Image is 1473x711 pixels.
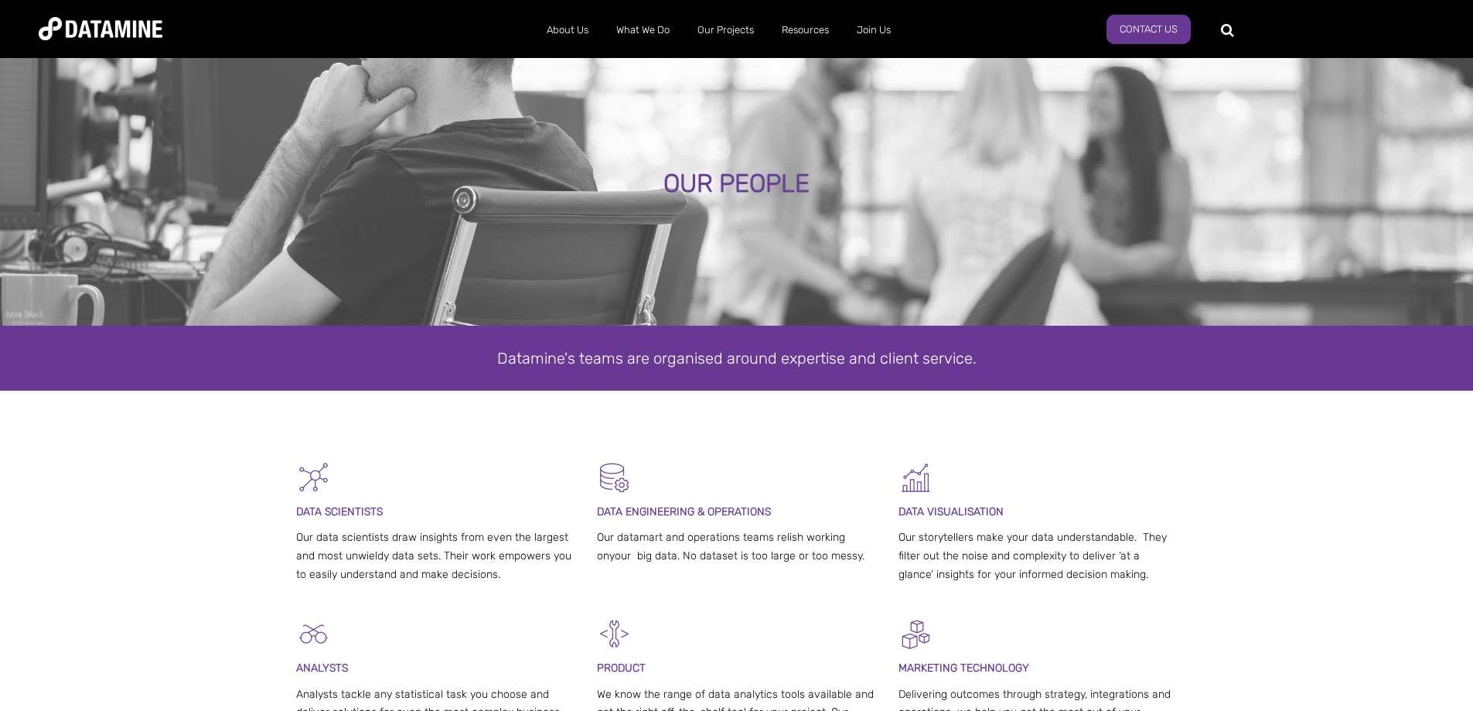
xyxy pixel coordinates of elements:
img: Graph 5 [898,460,933,495]
img: Graph - Network [296,460,331,495]
span: DATA VISUALISATION [898,505,1004,518]
span: MARKETING TECHNOLOGY [898,661,1029,675]
div: OUR PEOPLE [167,170,1306,198]
span: Datamine's teams are organised around expertise and client service. [497,349,977,367]
span: ANALYSTS [296,661,348,675]
span: DATA SCIENTISTS [296,505,383,518]
img: Datamart [597,460,632,495]
img: Datamine [39,17,162,40]
img: Digital Activation [898,617,933,651]
a: Join Us [843,10,905,50]
img: Analysts [296,617,331,651]
span: DATA ENGINEERING & OPERATIONS [597,505,771,518]
p: Our data scientists draw insights from even the largest and most unwieldy data sets. Their work e... [296,528,575,583]
a: Contact Us [1106,15,1191,44]
img: Development [597,617,632,651]
a: Our Projects [684,10,768,50]
a: Resources [768,10,843,50]
p: Our storytellers make your data understandable. They filter out the noise and complexity to deliv... [898,528,1178,583]
span: PRODUCT [597,661,646,675]
a: What We Do [602,10,684,50]
p: Our datamart and operations teams relish working onyour big data. No dataset is too large or too ... [597,528,876,566]
a: About Us [533,10,602,50]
